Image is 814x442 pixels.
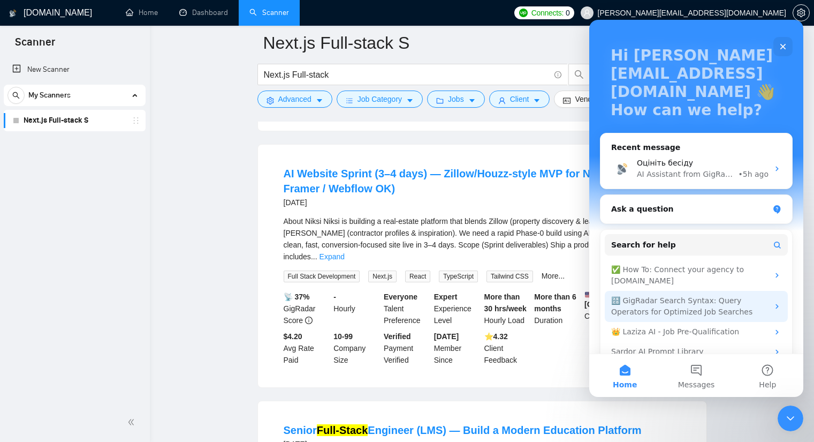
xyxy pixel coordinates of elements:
div: Talent Preference [382,291,432,326]
img: logo [9,5,17,22]
img: upwork-logo.png [519,9,528,17]
span: info-circle [554,71,561,78]
div: Hourly Load [482,291,532,326]
span: Full Stack Development [284,271,360,282]
a: Next.js Full-stack S [24,110,125,131]
span: search [569,70,589,79]
span: TypeScript [439,271,478,282]
span: folder [436,96,444,104]
a: New Scanner [12,59,137,80]
a: More... [542,272,565,280]
div: Member Since [432,331,482,366]
iframe: Intercom live chat [589,20,803,397]
span: Connects: [531,7,564,19]
span: ... [311,252,317,261]
b: [GEOGRAPHIC_DATA] [584,291,665,309]
span: user [583,9,591,17]
div: Company Size [331,331,382,366]
span: setting [793,9,809,17]
span: 0 [566,7,570,19]
b: [DATE] [434,332,459,341]
div: Experience Level [432,291,482,326]
button: search [7,87,25,104]
li: New Scanner [4,59,146,80]
div: [DATE] [284,196,681,209]
span: Next.js [368,271,397,282]
span: Jobs [448,93,464,105]
div: Payment Verified [382,331,432,366]
span: user [498,96,506,104]
span: caret-down [406,96,414,104]
mark: Full-Stack [317,424,368,436]
span: My Scanners [28,85,71,106]
div: Hourly [331,291,382,326]
b: More than 6 months [534,293,576,313]
span: search [8,92,24,99]
a: Expand [319,252,345,261]
div: Duration [532,291,582,326]
button: folderJobscaret-down [427,91,485,108]
b: ⭐️ 4.32 [484,332,508,341]
li: My Scanners [4,85,146,131]
b: More than 30 hrs/week [484,293,527,313]
a: homeHome [126,8,158,17]
span: caret-down [468,96,476,104]
span: caret-down [316,96,323,104]
b: - [333,293,336,301]
div: Avg Rate Paid [282,331,332,366]
span: Tailwind CSS [486,271,533,282]
span: React [405,271,430,282]
span: Client [510,93,529,105]
a: searchScanner [249,8,289,17]
b: 📡 37% [284,293,310,301]
iframe: Intercom live chat [778,406,803,431]
div: Client Feedback [482,331,532,366]
b: Expert [434,293,458,301]
button: idcardVendorcaret-down [554,91,619,108]
button: barsJob Categorycaret-down [337,91,423,108]
span: double-left [127,417,138,428]
span: Advanced [278,93,311,105]
button: search [568,64,590,85]
button: setting [793,4,810,21]
a: dashboardDashboard [179,8,228,17]
span: info-circle [305,317,313,324]
b: 10-99 [333,332,353,341]
span: Job Category [357,93,402,105]
div: About Niksi Niksi is building a real-estate platform that blends Zillow (property discovery & lea... [284,215,681,263]
a: AI Website Sprint (3–4 days) — Zillow/Houzz-style MVP for Niksi (Next.js / Framer / Webflow OK) [284,168,656,194]
span: Vendor [575,93,598,105]
input: Scanner name... [263,29,685,56]
span: setting [267,96,274,104]
a: setting [793,9,810,17]
a: SeniorFull-StackEngineer (LMS) — Build a Modern Education Platform [284,424,642,436]
button: userClientcaret-down [489,91,550,108]
b: Verified [384,332,411,341]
